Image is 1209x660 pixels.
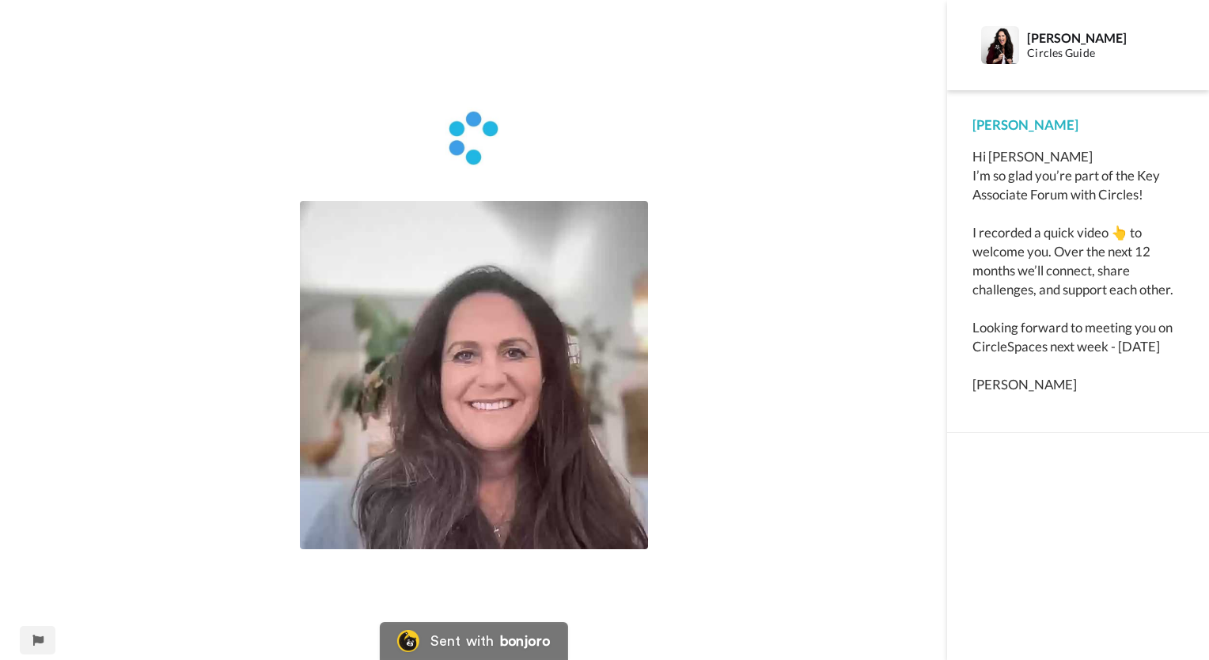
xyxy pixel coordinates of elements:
[1027,47,1183,60] div: Circles Guide
[430,634,494,648] div: Sent with
[397,630,419,652] img: Bonjoro Logo
[380,622,568,660] a: Bonjoro LogoSent withbonjoro
[972,116,1184,135] div: [PERSON_NAME]
[440,107,507,170] img: 045addc3-99e2-4343-8baf-42b4ae68673b
[1027,30,1183,45] div: [PERSON_NAME]
[500,634,551,648] div: bonjoro
[300,201,648,549] img: 7e90226c-a0fc-416f-bb3b-15fae8ba66ac-thumb.jpg
[981,26,1019,64] img: Profile Image
[972,147,1184,394] div: Hi [PERSON_NAME] I’m so glad you’re part of the Key Associate Forum with Circles! I recorded a qu...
